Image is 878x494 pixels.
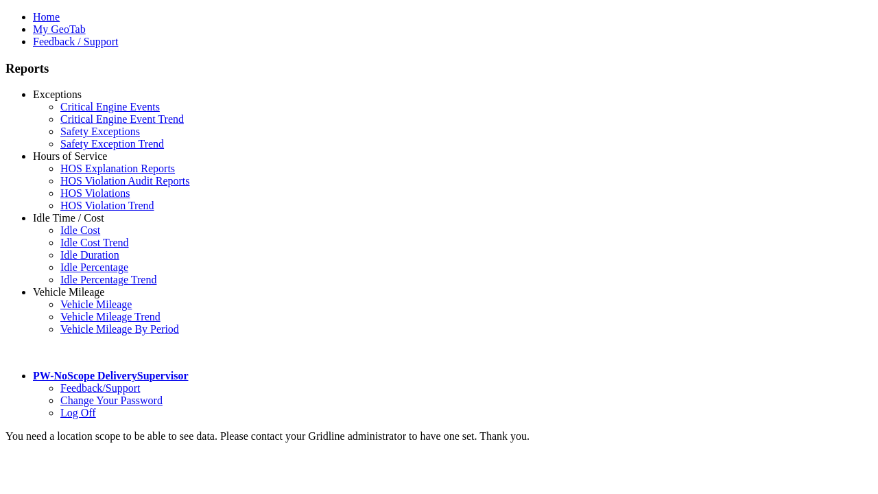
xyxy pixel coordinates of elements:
[60,249,119,261] a: Idle Duration
[33,286,104,298] a: Vehicle Mileage
[60,382,140,394] a: Feedback/Support
[60,101,160,113] a: Critical Engine Events
[5,61,873,76] h3: Reports
[33,36,118,47] a: Feedback / Support
[60,323,179,335] a: Vehicle Mileage By Period
[33,89,82,100] a: Exceptions
[33,150,107,162] a: Hours of Service
[60,311,161,322] a: Vehicle Mileage Trend
[60,138,164,150] a: Safety Exception Trend
[33,11,60,23] a: Home
[60,261,128,273] a: Idle Percentage
[60,237,129,248] a: Idle Cost Trend
[60,298,132,310] a: Vehicle Mileage
[60,187,130,199] a: HOS Violations
[60,407,96,419] a: Log Off
[60,224,100,236] a: Idle Cost
[60,126,140,137] a: Safety Exceptions
[5,430,873,443] div: You need a location scope to be able to see data. Please contact your Gridline administrator to h...
[33,212,104,224] a: Idle Time / Cost
[33,370,188,381] a: PW-NoScope DeliverySupervisor
[60,163,175,174] a: HOS Explanation Reports
[60,175,190,187] a: HOS Violation Audit Reports
[33,23,86,35] a: My GeoTab
[60,395,163,406] a: Change Your Password
[60,200,154,211] a: HOS Violation Trend
[60,274,156,285] a: Idle Percentage Trend
[60,113,184,125] a: Critical Engine Event Trend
